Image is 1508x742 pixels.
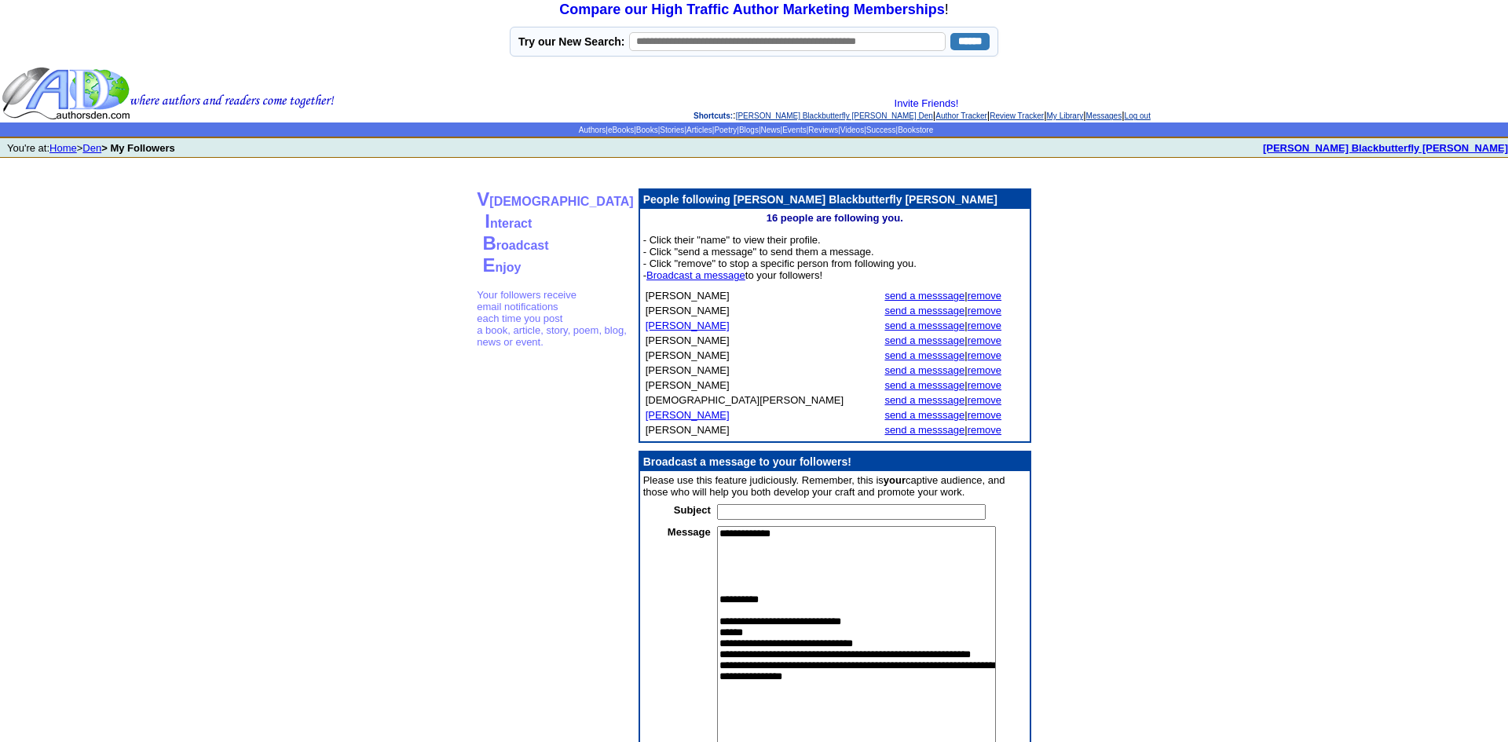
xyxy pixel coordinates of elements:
div: : | | | | | [338,97,1506,121]
a: eBooks [608,126,634,134]
font: Subject [674,504,711,516]
font: | [884,305,1001,316]
a: Poetry [714,126,737,134]
a: Books [636,126,658,134]
a: Invite Friends! [895,97,959,109]
a: Messages [1086,111,1122,120]
font: [PERSON_NAME] [646,364,730,376]
img: shim.gif [639,160,641,184]
font: [PERSON_NAME] [646,334,730,346]
b: > My Followers [101,142,175,154]
font: ! [559,2,948,17]
b: [PERSON_NAME] Blackbutterfly [PERSON_NAME] [1263,142,1508,154]
font: [DEMOGRAPHIC_DATA] [489,195,633,208]
img: shim.gif [639,443,646,451]
a: send a messsage [884,364,964,376]
a: send a messsage [884,290,964,302]
a: remove [968,424,1001,436]
a: Author Tracker [935,111,987,120]
b: your [884,474,906,486]
a: News [761,126,781,134]
font: nteract [490,217,532,230]
a: send a messsage [884,305,964,316]
a: Videos [840,126,864,134]
font: | [884,290,1001,302]
font: I [485,210,490,232]
font: njoy [496,261,522,274]
a: remove [968,320,1001,331]
a: Broadcast a message [646,269,745,281]
a: Reviews [808,126,838,134]
a: Log out [1125,111,1151,120]
font: roadcast [496,239,549,252]
a: [PERSON_NAME] [646,320,730,331]
a: My Library [1047,111,1084,120]
font: You're at: > [7,142,175,154]
font: V [477,188,489,210]
a: Den [82,142,101,154]
a: Review Tracker [990,111,1044,120]
a: Events [782,126,807,134]
a: Home [49,142,77,154]
font: [PERSON_NAME] [646,349,730,361]
label: Try our New Search: [518,35,624,48]
font: | [884,320,1001,331]
a: Bookstore [898,126,933,134]
font: B [483,232,496,254]
font: [PERSON_NAME] [646,290,730,302]
a: Compare our High Traffic Author Marketing Memberships [559,2,944,17]
font: - Click their "name" to view their profile. - Click "send a message" to send them a message. - Cl... [643,234,917,281]
font: Your followers receive email notifications each time you post a book, article, story, poem, blog,... [477,289,627,348]
a: remove [968,394,1001,406]
a: [PERSON_NAME] [646,409,730,421]
a: Articles [686,126,712,134]
a: send a messsage [884,424,964,436]
img: header_logo2.gif [2,66,335,121]
font: | [884,379,1001,391]
a: remove [968,349,1001,361]
b: 16 people are following you. [767,212,903,224]
a: remove [968,290,1001,302]
font: [DEMOGRAPHIC_DATA][PERSON_NAME] [646,394,844,406]
a: remove [968,305,1001,316]
a: remove [968,334,1001,346]
a: send a messsage [884,349,964,361]
a: send a messsage [884,394,964,406]
a: [PERSON_NAME] Blackbutterfly [PERSON_NAME] Den [736,111,933,120]
a: remove [968,364,1001,376]
a: Blogs [739,126,759,134]
font: Please use this feature judiciously. Remember, this is captive audience, and those who will help ... [643,474,1005,498]
font: [PERSON_NAME] [646,305,730,316]
font: E [483,254,496,276]
a: send a messsage [884,334,964,346]
font: | [884,394,1001,406]
a: send a messsage [884,409,964,421]
a: Success [866,126,896,134]
p: Broadcast a message to your followers! [643,455,1027,468]
a: [PERSON_NAME] Blackbutterfly [PERSON_NAME] [1263,141,1508,154]
font: | [884,334,1001,346]
font: | [884,349,1001,361]
a: send a messsage [884,379,964,391]
span: Shortcuts: [694,111,733,120]
p: People following [PERSON_NAME] Blackbutterfly [PERSON_NAME] [643,193,1027,206]
a: remove [968,379,1001,391]
a: remove [968,409,1001,421]
font: | [884,409,1001,421]
font: Message [668,526,711,538]
a: Stories [660,126,684,134]
a: send a messsage [884,320,964,331]
font: | [884,424,1001,436]
font: [PERSON_NAME] [646,424,730,436]
a: Authors [579,126,606,134]
font: | [884,364,1001,376]
font: [PERSON_NAME] [646,379,730,391]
